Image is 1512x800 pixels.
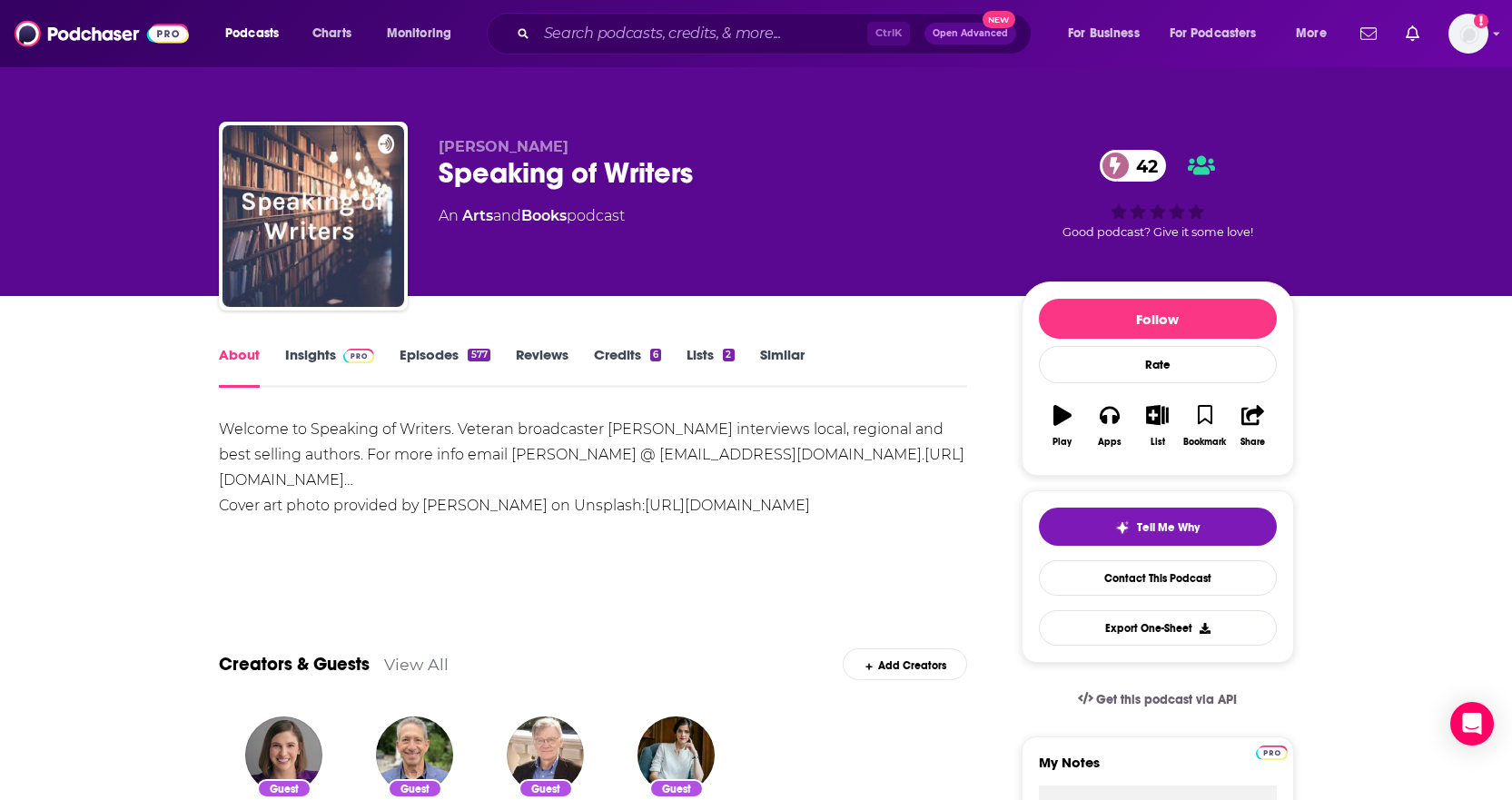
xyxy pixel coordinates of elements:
button: Follow [1039,299,1277,339]
span: For Business [1068,21,1140,46]
span: More [1296,21,1327,46]
span: Charts [312,21,351,46]
button: Play [1039,393,1086,459]
span: Good podcast? Give it some love! [1062,225,1253,239]
button: open menu [1283,19,1349,48]
img: Podchaser - Follow, Share and Rate Podcasts [15,16,189,51]
a: Episodes577 [400,346,489,388]
div: Rate [1039,346,1277,383]
img: Lindsay Chervinsky [245,716,322,794]
div: 6 [650,349,661,361]
img: Martin Abrahamson [376,716,453,794]
a: Books [521,207,567,224]
button: open menu [1055,19,1162,48]
a: Credits6 [594,346,661,388]
label: My Notes [1039,754,1277,785]
img: Podchaser Pro [1256,746,1288,760]
div: Welcome to Speaking of Writers. Veteran broadcaster [PERSON_NAME] interviews local, regional and ... [219,417,968,519]
button: tell me why sparkleTell Me Why [1039,508,1277,546]
a: [URL][DOMAIN_NAME] [645,497,810,514]
div: Open Intercom Messenger [1450,702,1494,746]
input: Search podcasts, credits, & more... [537,19,867,48]
a: Creators & Guests [219,653,370,676]
a: InsightsPodchaser Pro [285,346,375,388]
img: Speaking of Writers [222,125,404,307]
span: 42 [1118,150,1167,182]
span: Monitoring [387,21,451,46]
div: 42Good podcast? Give it some love! [1022,138,1294,251]
button: Apps [1086,393,1133,459]
svg: Add a profile image [1474,14,1488,28]
div: Share [1240,437,1265,448]
button: Open AdvancedNew [924,23,1016,44]
a: Get this podcast via API [1063,677,1252,722]
a: Show notifications dropdown [1353,18,1384,49]
a: Charts [301,19,362,48]
button: List [1133,393,1181,459]
a: View All [384,655,449,674]
span: New [983,11,1015,28]
span: Ctrl K [867,22,910,45]
button: Bookmark [1181,393,1229,459]
div: Guest [519,779,573,798]
div: Play [1052,437,1072,448]
span: Open Advanced [933,29,1008,38]
div: 2 [723,349,734,361]
div: Bookmark [1183,437,1226,448]
div: Add Creators [843,648,967,680]
span: [PERSON_NAME] [439,138,568,155]
span: Podcasts [225,21,279,46]
div: Search podcasts, credits, & more... [504,13,1049,54]
a: Arts [462,207,493,224]
a: Show notifications dropdown [1398,18,1427,49]
div: 577 [468,349,489,361]
a: Contact This Podcast [1039,560,1277,596]
button: Show profile menu [1448,14,1488,54]
a: Similar [760,346,805,388]
span: For Podcasters [1170,21,1257,46]
span: Get this podcast via API [1096,692,1237,707]
button: open menu [1158,19,1283,48]
img: tell me why sparkle [1115,520,1130,535]
span: Logged in as calellac [1448,14,1488,54]
button: open menu [374,19,475,48]
button: Share [1229,393,1276,459]
a: Pro website [1256,743,1288,760]
img: User Profile [1448,14,1488,54]
button: Export One-Sheet [1039,610,1277,646]
span: Tell Me Why [1137,520,1200,535]
div: Guest [388,779,442,798]
div: Apps [1098,437,1122,448]
div: Guest [649,779,704,798]
img: Podchaser Pro [343,349,375,363]
a: About [219,346,260,388]
img: Jess McHugh [637,716,715,794]
img: David W. Blight [507,716,584,794]
div: Guest [257,779,311,798]
a: 42 [1100,150,1167,182]
button: open menu [212,19,302,48]
div: List [1151,437,1165,448]
span: and [493,207,521,224]
a: Lists2 [687,346,734,388]
div: An podcast [439,205,625,227]
a: Reviews [516,346,568,388]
